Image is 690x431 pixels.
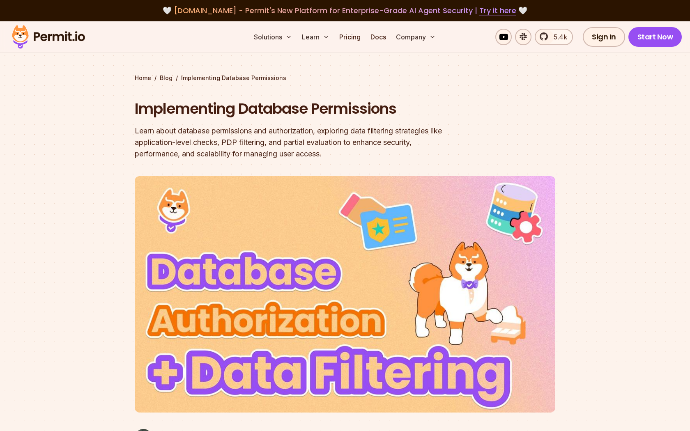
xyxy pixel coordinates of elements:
[628,27,682,47] a: Start Now
[583,27,625,47] a: Sign In
[20,5,670,16] div: 🤍 🤍
[336,29,364,45] a: Pricing
[8,23,89,51] img: Permit logo
[160,74,172,82] a: Blog
[135,99,450,119] h1: Implementing Database Permissions
[135,74,555,82] div: / /
[299,29,333,45] button: Learn
[174,5,516,16] span: [DOMAIN_NAME] - Permit's New Platform for Enterprise-Grade AI Agent Security |
[135,125,450,160] div: Learn about database permissions and authorization, exploring data filtering strategies like appl...
[549,32,567,42] span: 5.4k
[479,5,516,16] a: Try it here
[535,29,573,45] a: 5.4k
[135,176,555,413] img: Implementing Database Permissions
[251,29,295,45] button: Solutions
[135,74,151,82] a: Home
[367,29,389,45] a: Docs
[393,29,439,45] button: Company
